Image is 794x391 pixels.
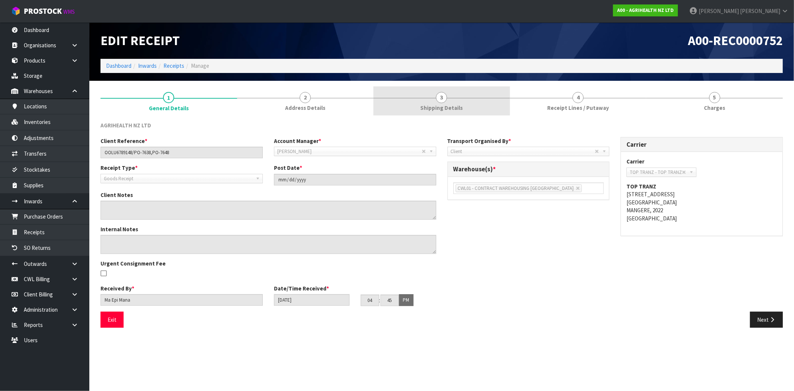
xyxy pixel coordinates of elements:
[709,92,720,103] span: 5
[300,92,311,103] span: 2
[453,166,604,173] h3: Warehouse(s)
[630,168,682,177] span: TOP TRANZ - TOP TRANZ
[191,62,209,69] span: Manage
[101,284,134,292] label: Received By
[613,4,678,16] a: A00 - AGRIHEALTH NZ LTD
[617,7,674,13] strong: A00 - AGRIHEALTH NZ LTD
[380,295,399,306] input: MM
[740,7,780,15] span: [PERSON_NAME]
[626,183,656,190] strong: TOP TRANZ
[106,62,131,69] a: Dashboard
[285,104,325,112] span: Address Details
[104,174,253,183] span: Goods Receipt
[688,32,783,48] span: A00-REC0000752
[11,6,20,16] img: cube-alt.png
[704,104,725,112] span: Charges
[101,147,263,158] input: Client Reference
[101,260,166,267] label: Urgent Consignment Fee
[101,122,151,129] span: AGRIHEALTH NZ LTD
[101,164,138,172] label: Receipt Type
[101,32,180,48] span: Edit Receipt
[458,185,574,191] span: CWL01 - CONTRACT WAREHOUSING [GEOGRAPHIC_DATA]
[101,225,138,233] label: Internal Notes
[399,294,414,306] button: PM
[626,158,644,165] label: Carrier
[451,147,595,156] span: Client
[101,312,124,328] button: Exit
[274,284,329,292] label: Date/Time Received
[149,104,189,112] span: General Details
[436,92,447,103] span: 3
[163,62,184,69] a: Receipts
[547,104,609,112] span: Receipt Lines / Putaway
[101,116,783,333] span: General Details
[750,312,783,328] button: Next
[277,147,422,156] span: [PERSON_NAME]
[573,92,584,103] span: 4
[420,104,463,112] span: Shipping Details
[274,137,321,145] label: Account Manager
[447,137,511,145] label: Transport Organised By
[24,6,62,16] span: ProStock
[379,294,380,306] td: :
[699,7,739,15] span: [PERSON_NAME]
[626,141,777,148] h3: Carrier
[101,137,147,145] label: Client Reference
[63,8,75,15] small: WMS
[626,182,777,222] address: [STREET_ADDRESS] [GEOGRAPHIC_DATA] MANGERE, 2022 [GEOGRAPHIC_DATA]
[274,294,350,306] input: Date/Time received
[101,191,133,199] label: Client Notes
[163,92,174,103] span: 1
[138,62,157,69] a: Inwards
[274,164,302,172] label: Post Date
[361,295,379,306] input: HH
